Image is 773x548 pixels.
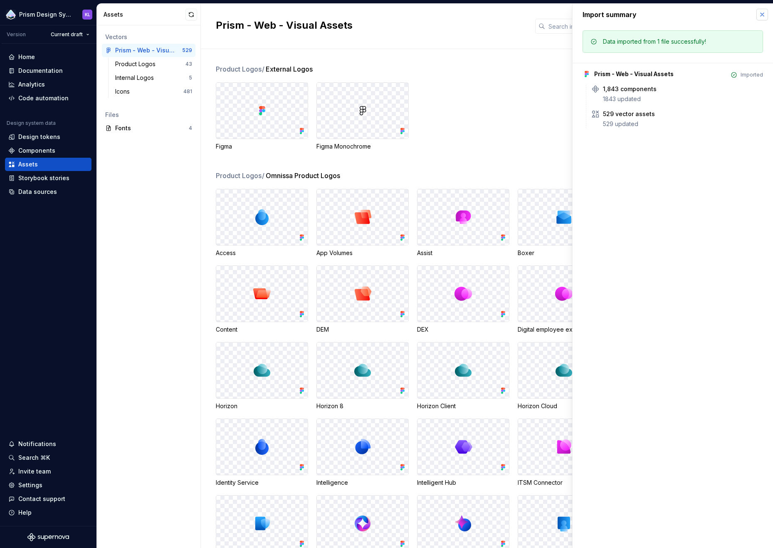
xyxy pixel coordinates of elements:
div: Figma Monochrome [316,142,409,151]
div: Prism Design System [19,10,72,19]
div: Notifications [18,440,56,448]
div: Vectors [105,33,192,41]
a: Assets [5,158,91,171]
a: Prism - Web - Visual Assets529 [102,44,195,57]
h2: Prism - Web - Visual Assets [216,19,525,32]
div: Version [7,31,26,38]
div: Horizon Client [417,402,509,410]
div: Code automation [18,94,69,102]
div: Digital employee experience [518,325,610,334]
a: Settings [5,479,91,492]
span: Product Logos [216,64,265,74]
div: Product Logos [115,60,159,68]
img: 106765b7-6fc4-4b5d-8be0-32f944830029.png [6,10,16,20]
div: Search ⌘K [18,454,50,462]
div: DEX [417,325,509,334]
button: Search ⌘K [5,451,91,464]
div: Help [18,508,32,517]
div: Storybook stories [18,174,69,182]
a: Storybook stories [5,171,91,185]
div: Design system data [7,120,56,126]
a: Design tokens [5,130,91,144]
div: Intelligent Hub [417,479,509,487]
div: Content [216,325,308,334]
div: Figma [216,142,308,151]
div: App Volumes [316,249,409,257]
input: Search in assets... [545,19,643,34]
span: / [262,65,264,73]
div: Identity Service [216,479,308,487]
div: Import summary [583,10,637,20]
div: 529 updated [603,120,763,128]
div: Files [105,111,192,119]
div: 43 [185,61,192,67]
div: Internal Logos [115,74,157,82]
div: Access [216,249,308,257]
button: Contact support [5,492,91,506]
a: Icons481 [112,85,195,98]
div: 481 [183,88,192,95]
div: Fonts [115,124,189,132]
div: 5 [189,74,192,81]
div: 1843 updated [603,95,763,103]
button: Notifications [5,437,91,451]
div: Assets [18,160,38,169]
div: Home [18,53,35,61]
span: Product Logos [216,171,265,181]
span: Omnissa Product Logos [266,171,340,181]
div: Icons [115,87,133,96]
div: Assets [104,10,185,19]
div: Boxer [518,249,610,257]
div: Horizon 8 [316,402,409,410]
div: Assist [417,249,509,257]
button: Current draft [47,29,93,40]
div: Contact support [18,495,65,503]
div: Data sources [18,188,57,196]
div: Analytics [18,80,45,89]
button: Help [5,506,91,519]
div: 529 vector assets [603,110,655,118]
div: ITSM Connector [518,479,610,487]
a: Invite team [5,465,91,478]
a: Product Logos43 [112,57,195,71]
button: Prism Design SystemKL [2,5,95,23]
span: External Logos [266,64,313,74]
div: 529 [182,47,192,54]
div: DEM [316,325,409,334]
div: Horizon [216,402,308,410]
a: Analytics [5,78,91,91]
div: Prism - Web - Visual Assets [594,70,674,78]
div: KL [85,11,90,18]
a: Fonts4 [102,122,195,135]
div: 1,843 components [603,85,657,93]
div: Imported [741,72,763,78]
div: Components [18,146,55,155]
svg: Supernova Logo [27,533,69,541]
a: Documentation [5,64,91,77]
a: Home [5,50,91,64]
div: 4 [189,125,192,131]
a: Internal Logos5 [112,71,195,84]
a: Components [5,144,91,157]
div: Settings [18,481,42,489]
span: Current draft [51,31,83,38]
a: Data sources [5,185,91,198]
div: Intelligence [316,479,409,487]
div: Documentation [18,67,63,75]
div: Horizon Cloud [518,402,610,410]
span: / [262,171,264,180]
div: Data imported from 1 file successfully! [603,37,706,46]
div: Design tokens [18,133,60,141]
div: Prism - Web - Visual Assets [115,46,177,55]
a: Code automation [5,92,91,105]
div: Invite team [18,467,51,476]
